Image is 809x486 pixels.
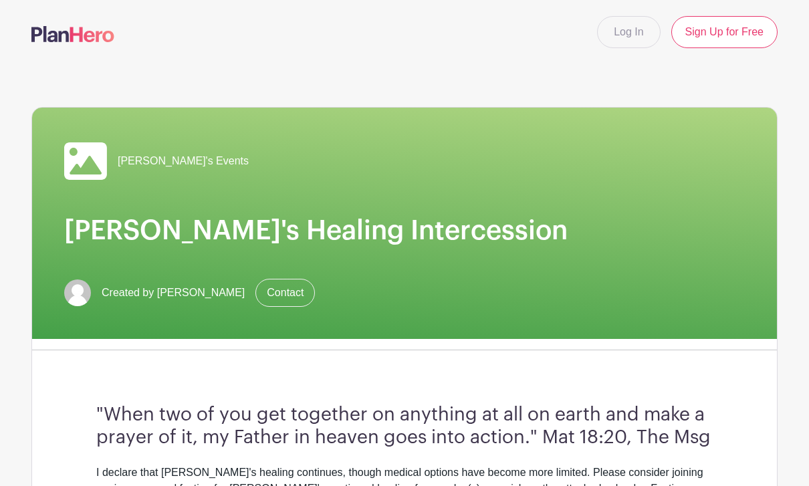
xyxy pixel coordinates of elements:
h1: [PERSON_NAME]'s Healing Intercession [64,215,745,247]
a: Sign Up for Free [671,16,778,48]
span: [PERSON_NAME]'s Events [118,153,249,169]
span: Created by [PERSON_NAME] [102,285,245,301]
img: default-ce2991bfa6775e67f084385cd625a349d9dcbb7a52a09fb2fda1e96e2d18dcdb.png [64,279,91,306]
a: Contact [255,279,315,307]
img: logo-507f7623f17ff9eddc593b1ce0a138ce2505c220e1c5a4e2b4648c50719b7d32.svg [31,26,114,42]
h3: "When two of you get together on anything at all on earth and make a prayer of it, my Father in h... [96,404,713,449]
a: Log In [597,16,660,48]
